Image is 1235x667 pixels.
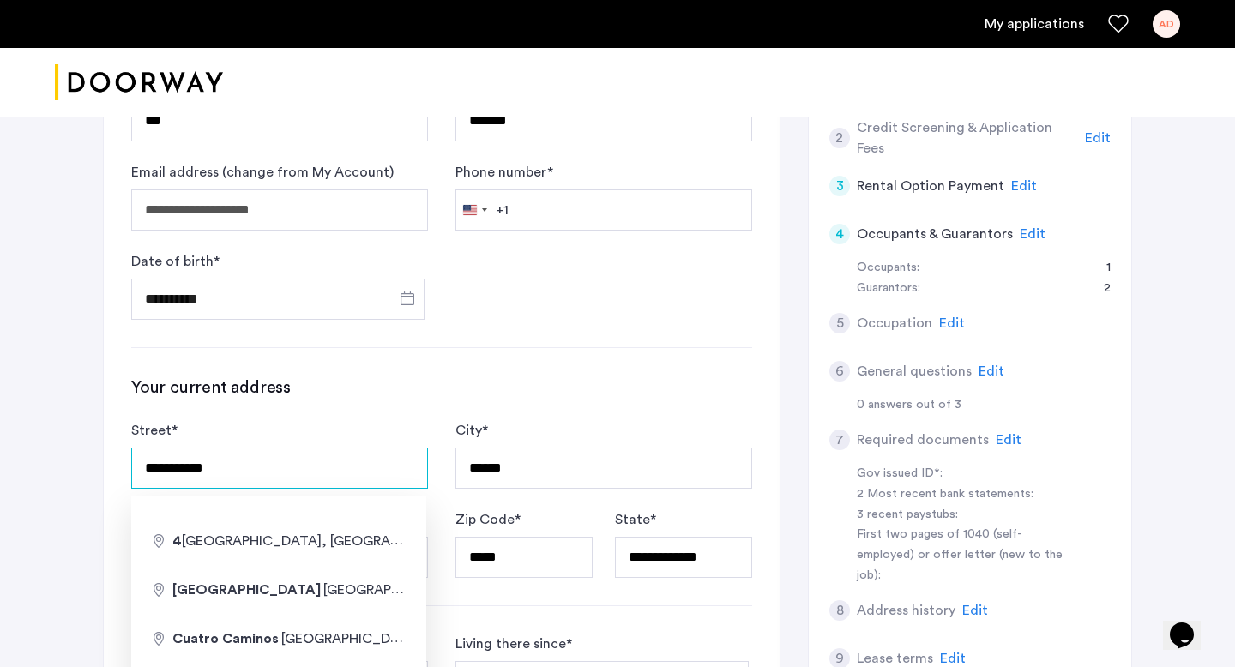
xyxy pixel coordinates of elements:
[172,534,473,548] span: [GEOGRAPHIC_DATA], [GEOGRAPHIC_DATA]
[131,420,178,441] label: Street *
[455,162,553,183] label: Phone number *
[172,583,321,597] span: [GEOGRAPHIC_DATA]
[939,316,965,330] span: Edit
[857,117,1079,159] h5: Credit Screening & Application Fees
[55,51,223,115] img: logo
[940,652,966,665] span: Edit
[985,14,1084,34] a: My application
[829,361,850,382] div: 6
[456,190,509,230] button: Selected country
[829,313,850,333] div: 5
[455,509,521,530] label: Zip Code *
[323,582,611,597] span: [GEOGRAPHIC_DATA], [GEOGRAPHIC_DATA]
[857,258,919,279] div: Occupants:
[829,224,850,244] div: 4
[496,200,509,220] div: +1
[172,632,279,646] span: Cuatro Caminos
[1011,179,1037,193] span: Edit
[829,128,850,148] div: 2
[857,224,1013,244] h5: Occupants & Guarantors
[1020,227,1045,241] span: Edit
[829,430,850,450] div: 7
[996,433,1021,447] span: Edit
[857,279,920,299] div: Guarantors:
[55,51,223,115] a: Cazamio logo
[857,395,1111,416] div: 0 answers out of 3
[1085,131,1111,145] span: Edit
[979,364,1004,378] span: Edit
[829,600,850,621] div: 8
[857,361,972,382] h5: General questions
[857,525,1073,586] div: First two pages of 1040 (self-employed) or offer letter (new to the job):
[1108,14,1129,34] a: Favorites
[455,420,488,441] label: City *
[131,251,220,272] label: Date of birth *
[857,313,932,333] h5: Occupation
[131,376,752,400] h3: Your current address
[857,176,1004,196] h5: Rental Option Payment
[615,509,656,530] label: State *
[455,634,572,654] label: Living there since *
[857,484,1073,505] div: 2 Most recent bank statements:
[1153,10,1180,38] div: AD
[131,162,394,183] label: Email address (change from My Account)
[857,505,1073,526] div: 3 recent paystubs:
[1087,279,1111,299] div: 2
[172,534,182,548] span: 4
[829,176,850,196] div: 3
[1089,258,1111,279] div: 1
[281,631,421,646] span: [GEOGRAPHIC_DATA]
[857,430,989,450] h5: Required documents
[962,604,988,617] span: Edit
[397,288,418,309] button: Open calendar
[857,600,955,621] h5: Address history
[1163,598,1218,650] iframe: chat widget
[857,464,1073,484] div: Gov issued ID*:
